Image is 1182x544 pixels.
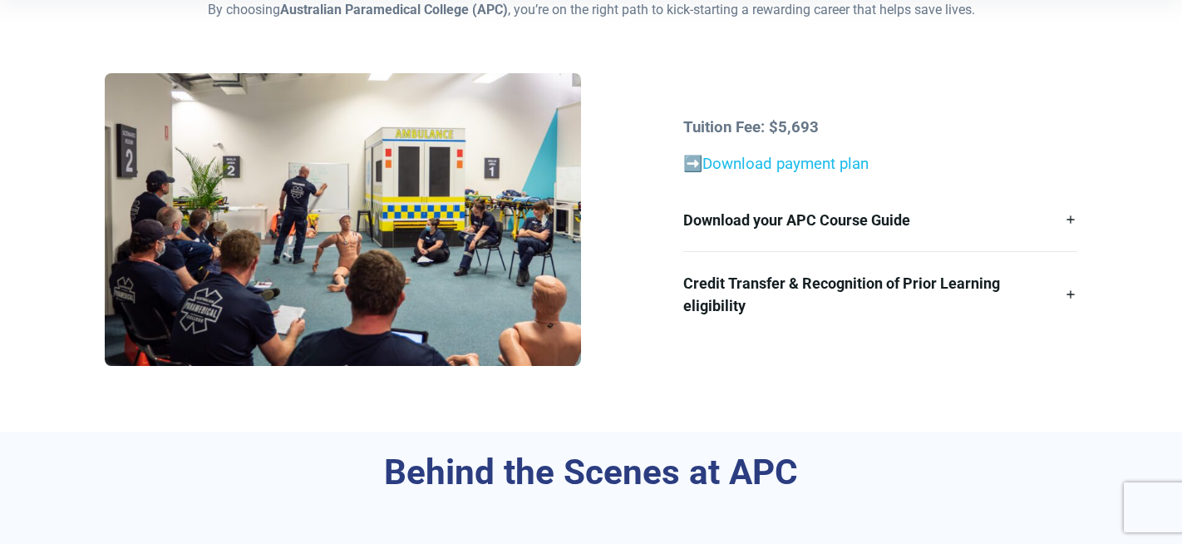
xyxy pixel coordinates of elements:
[280,2,508,17] strong: Australian Paramedical College (APC)
[702,155,869,173] a: Download payment plan
[683,155,702,173] a: ➡️
[683,252,1076,337] a: Credit Transfer & Recognition of Prior Learning eligibility
[683,189,1076,251] a: Download your APC Course Guide
[105,452,1077,494] h3: Behind the Scenes at APC
[683,118,819,136] strong: Tuition Fee: $5,693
